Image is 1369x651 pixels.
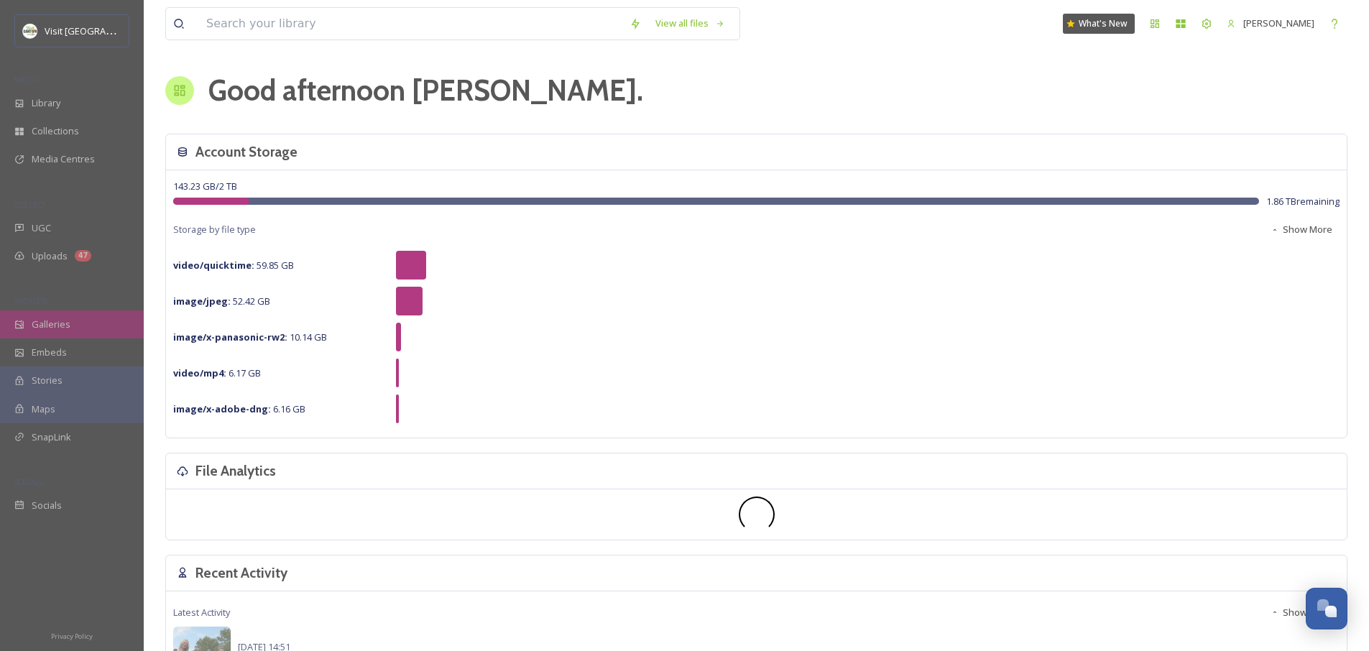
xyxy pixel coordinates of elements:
[32,96,60,110] span: Library
[173,606,230,619] span: Latest Activity
[14,74,40,85] span: MEDIA
[173,295,270,308] span: 52.42 GB
[173,366,261,379] span: 6.17 GB
[173,366,226,379] strong: video/mp4 :
[45,24,156,37] span: Visit [GEOGRAPHIC_DATA]
[173,259,254,272] strong: video/quicktime :
[173,331,327,343] span: 10.14 GB
[32,374,63,387] span: Stories
[173,295,231,308] strong: image/jpeg :
[32,124,79,138] span: Collections
[195,142,298,162] h3: Account Storage
[173,402,305,415] span: 6.16 GB
[199,8,622,40] input: Search your library
[173,259,294,272] span: 59.85 GB
[23,24,37,38] img: download.jpeg
[32,221,51,235] span: UGC
[14,295,47,306] span: WIDGETS
[1243,17,1314,29] span: [PERSON_NAME]
[32,318,70,331] span: Galleries
[14,476,43,487] span: SOCIALS
[173,180,237,193] span: 143.23 GB / 2 TB
[32,430,71,444] span: SnapLink
[1063,14,1135,34] a: What's New
[14,199,45,210] span: COLLECT
[32,499,62,512] span: Socials
[1220,9,1322,37] a: [PERSON_NAME]
[173,331,287,343] strong: image/x-panasonic-rw2 :
[75,250,91,262] div: 47
[32,402,55,416] span: Maps
[648,9,732,37] a: View all files
[1266,195,1340,208] span: 1.86 TB remaining
[1263,599,1340,627] button: Show More
[32,346,67,359] span: Embeds
[1306,588,1347,629] button: Open Chat
[195,461,276,481] h3: File Analytics
[32,152,95,166] span: Media Centres
[32,249,68,263] span: Uploads
[208,69,643,112] h1: Good afternoon [PERSON_NAME] .
[173,223,256,236] span: Storage by file type
[173,402,271,415] strong: image/x-adobe-dng :
[51,627,93,644] a: Privacy Policy
[195,563,287,583] h3: Recent Activity
[51,632,93,641] span: Privacy Policy
[1263,216,1340,244] button: Show More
